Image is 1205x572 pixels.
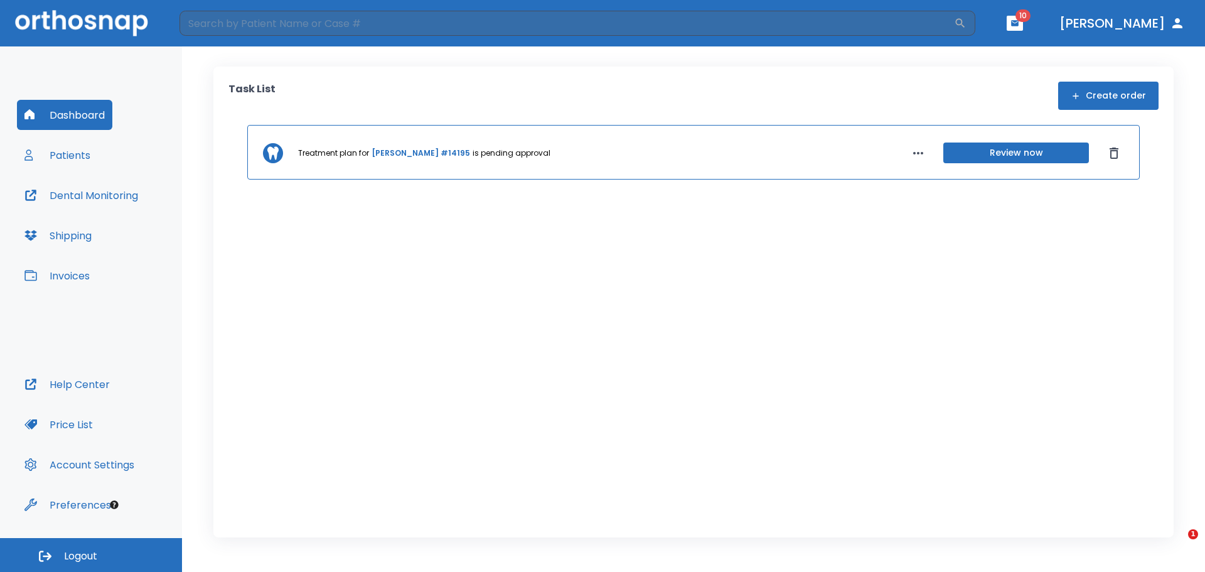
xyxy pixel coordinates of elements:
[1058,82,1159,110] button: Create order
[17,490,119,520] button: Preferences
[943,143,1089,163] button: Review now
[1188,529,1198,539] span: 1
[1054,12,1190,35] button: [PERSON_NAME]
[372,148,470,159] a: [PERSON_NAME] #14195
[17,220,99,251] button: Shipping
[17,100,112,130] button: Dashboard
[64,549,97,563] span: Logout
[1162,529,1192,559] iframe: Intercom live chat
[1104,143,1124,163] button: Dismiss
[1015,9,1031,22] span: 10
[17,450,142,480] button: Account Settings
[179,11,954,36] input: Search by Patient Name or Case #
[17,140,98,170] button: Patients
[298,148,369,159] p: Treatment plan for
[17,180,146,210] button: Dental Monitoring
[15,10,148,36] img: Orthosnap
[17,369,117,399] button: Help Center
[109,499,120,510] div: Tooltip anchor
[17,261,97,291] button: Invoices
[473,148,550,159] p: is pending approval
[17,409,100,440] button: Price List
[228,82,276,110] p: Task List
